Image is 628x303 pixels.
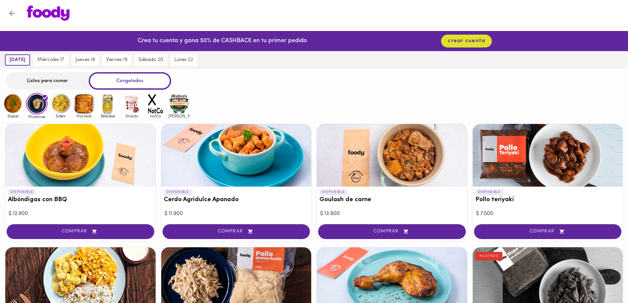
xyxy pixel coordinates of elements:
button: COMPRAR [318,224,466,239]
span: COMPRAR [482,229,613,234]
img: notCo [145,93,166,114]
img: mullens [168,93,190,114]
img: Snacks [121,93,142,114]
p: DISPONIBLE [8,189,36,195]
span: miércoles 17 [37,57,64,63]
button: [DATE] [5,54,30,66]
span: Snacks [121,114,142,118]
span: sábado 20 [138,57,163,63]
h3: Albóndigas con BBQ [8,197,153,203]
div: $ 12.900 [9,210,152,218]
div: Pollo teriyaki [473,124,623,187]
div: Goulash de carne [317,124,467,187]
span: [DATE] [10,57,25,63]
button: COMPRAR [163,224,310,239]
button: Volver [4,5,20,21]
button: viernes 19 [102,54,131,66]
img: logo.png [27,6,70,21]
div: Congelados [89,72,171,90]
div: Cerdo Agridulce Apanado [161,124,312,187]
span: COMPRAR [171,229,302,234]
span: Sides [50,114,71,118]
p: DISPONIBLE [475,189,503,195]
span: Proteinas [26,114,47,119]
div: $ 13.900 [320,210,464,218]
p: DISPONIBLE [319,189,347,195]
div: $ 11.900 [164,210,308,218]
span: notCo [145,114,166,118]
iframe: Messagebird Livechat Widget [590,265,621,296]
span: lunes 22 [174,57,193,63]
span: Bebidas [97,114,119,118]
span: Sopas [2,114,24,118]
div: AGOTADO [475,252,503,260]
button: COMPRAR [7,224,154,239]
span: Hornear [74,114,95,118]
h3: Cerdo Agridulce Apanado [164,197,309,203]
img: Proteinas [26,93,47,114]
span: [PERSON_NAME] [168,114,190,118]
span: jueves 18 [75,57,95,63]
div: Listos para comer [6,72,89,90]
span: COMPRAR [15,229,146,234]
img: Hornear [74,93,95,114]
button: lunes 22 [170,54,197,66]
img: Bebidas [97,93,119,114]
button: COMPRAR [474,224,622,239]
button: miércoles 17 [33,54,68,66]
h3: Goulash de carne [319,197,464,203]
p: DISPONIBLE [164,189,192,195]
button: jueves 18 [72,54,99,66]
span: crear cuenta [448,38,485,44]
img: Sopas [2,93,24,114]
div: $ 7.500 [476,210,620,218]
p: Crea tu cuenta y gana 50% de CASHBACK en tu primer pedido [138,37,307,45]
h3: Pollo teriyaki [475,197,620,203]
div: Albóndigas con BBQ [5,124,156,187]
span: COMPRAR [326,229,458,234]
button: sábado 20 [135,54,167,66]
span: viernes 19 [106,57,127,63]
button: crear cuenta [441,35,492,47]
img: Sides [50,93,71,114]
